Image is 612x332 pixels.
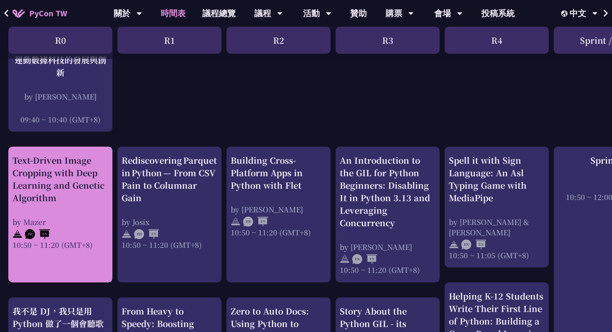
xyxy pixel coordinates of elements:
div: R2 [226,27,331,54]
img: ENEN.5a408d1.svg [352,254,377,264]
div: Rediscovering Parquet in Python — From CSV Pain to Columnar Gain [122,154,217,204]
div: by [PERSON_NAME] & [PERSON_NAME] [449,217,545,237]
div: by [PERSON_NAME] [340,242,435,252]
div: by Josix [122,217,217,227]
div: by Mazer [12,217,108,227]
div: 10:50 ~ 11:20 (GMT+8) [12,240,108,250]
img: svg+xml;base64,PHN2ZyB4bWxucz0iaHR0cDovL3d3dy53My5vcmcvMjAwMC9zdmciIHdpZHRoPSIyNCIgaGVpZ2h0PSIyNC... [122,229,132,239]
div: Spell it with Sign Language: An Asl Typing Game with MediaPipe [449,154,545,204]
img: svg+xml;base64,PHN2ZyB4bWxucz0iaHR0cDovL3d3dy53My5vcmcvMjAwMC9zdmciIHdpZHRoPSIyNCIgaGVpZ2h0PSIyNC... [340,254,350,264]
div: 09:40 ~ 10:40 (GMT+8) [12,114,108,125]
a: 當科技走進球場：21世紀運動數據科技的發展與創新 by [PERSON_NAME] 09:40 ~ 10:40 (GMT+8) [12,41,108,125]
img: svg+xml;base64,PHN2ZyB4bWxucz0iaHR0cDovL3d3dy53My5vcmcvMjAwMC9zdmciIHdpZHRoPSIyNCIgaGVpZ2h0PSIyNC... [12,229,22,239]
a: Building Cross-Platform Apps in Python with Flet by [PERSON_NAME] 10:50 ~ 11:20 (GMT+8) [231,154,326,275]
div: 10:50 ~ 11:20 (GMT+8) [231,227,326,237]
span: PyCon TW [29,7,67,20]
div: by [PERSON_NAME] [231,204,326,215]
div: 10:50 ~ 11:20 (GMT+8) [340,265,435,275]
img: ENEN.5a408d1.svg [243,217,268,227]
div: 10:50 ~ 11:05 (GMT+8) [449,250,545,260]
img: Locale Icon [561,10,570,17]
div: R0 [8,27,112,54]
div: Building Cross-Platform Apps in Python with Flet [231,154,326,192]
div: 10:50 ~ 11:20 (GMT+8) [122,240,217,250]
div: Text-Driven Image Cropping with Deep Learning and Genetic Algorithm [12,154,108,204]
img: svg+xml;base64,PHN2ZyB4bWxucz0iaHR0cDovL3d3dy53My5vcmcvMjAwMC9zdmciIHdpZHRoPSIyNCIgaGVpZ2h0PSIyNC... [231,217,241,227]
img: Home icon of PyCon TW 2025 [12,9,25,17]
div: R4 [445,27,549,54]
div: R3 [336,27,440,54]
img: ZHEN.371966e.svg [134,229,159,239]
img: ENEN.5a408d1.svg [461,240,486,250]
div: R1 [117,27,221,54]
div: by [PERSON_NAME] [12,91,108,102]
img: svg+xml;base64,PHN2ZyB4bWxucz0iaHR0cDovL3d3dy53My5vcmcvMjAwMC9zdmciIHdpZHRoPSIyNCIgaGVpZ2h0PSIyNC... [449,240,459,250]
img: ZHEN.371966e.svg [25,229,50,239]
a: Text-Driven Image Cropping with Deep Learning and Genetic Algorithm by Mazer 10:50 ~ 11:20 (GMT+8) [12,154,108,275]
a: Spell it with Sign Language: An Asl Typing Game with MediaPipe by [PERSON_NAME] & [PERSON_NAME] 1... [449,154,545,260]
div: An Introduction to the GIL for Python Beginners: Disabling It in Python 3.13 and Leveraging Concu... [340,154,435,229]
div: 當科技走進球場：21世紀運動數據科技的發展與創新 [12,41,108,79]
a: An Introduction to the GIL for Python Beginners: Disabling It in Python 3.13 and Leveraging Concu... [340,154,435,275]
a: PyCon TW [4,3,75,24]
a: Rediscovering Parquet in Python — From CSV Pain to Columnar Gain by Josix 10:50 ~ 11:20 (GMT+8) [122,154,217,275]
